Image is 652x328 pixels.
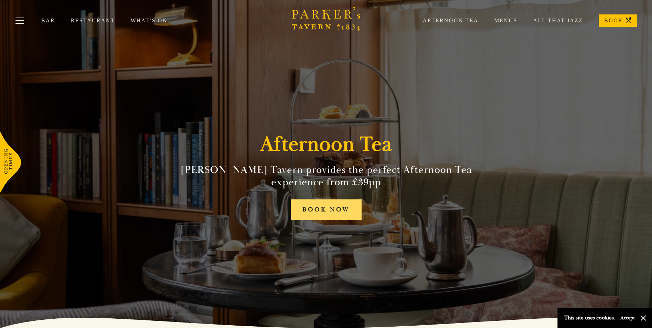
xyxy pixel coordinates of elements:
[291,199,362,220] a: BOOK NOW
[640,315,647,321] button: Close and accept
[260,132,392,157] h1: Afternoon Tea
[620,315,635,321] button: Accept
[564,313,615,323] p: This site uses cookies.
[169,164,483,188] h2: [PERSON_NAME] Tavern provides the perfect Afternoon Tea experience from £39pp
